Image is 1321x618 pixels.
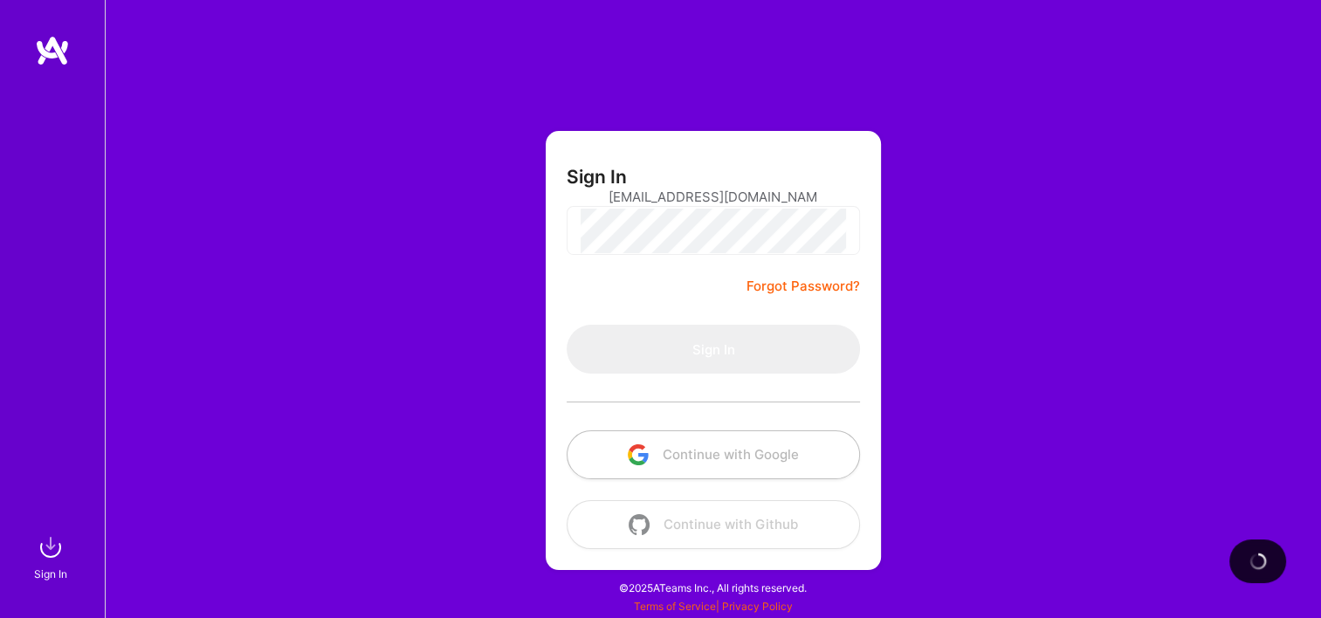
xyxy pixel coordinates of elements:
[634,600,716,613] a: Terms of Service
[1249,553,1267,570] img: loading
[567,430,860,479] button: Continue with Google
[567,166,627,188] h3: Sign In
[34,565,67,583] div: Sign In
[567,325,860,374] button: Sign In
[35,35,70,66] img: logo
[747,276,860,297] a: Forgot Password?
[567,500,860,549] button: Continue with Github
[629,514,650,535] img: icon
[33,530,68,565] img: sign in
[722,600,793,613] a: Privacy Policy
[634,600,793,613] span: |
[609,175,818,219] input: Email...
[37,530,68,583] a: sign inSign In
[105,566,1321,609] div: © 2025 ATeams Inc., All rights reserved.
[628,444,649,465] img: icon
